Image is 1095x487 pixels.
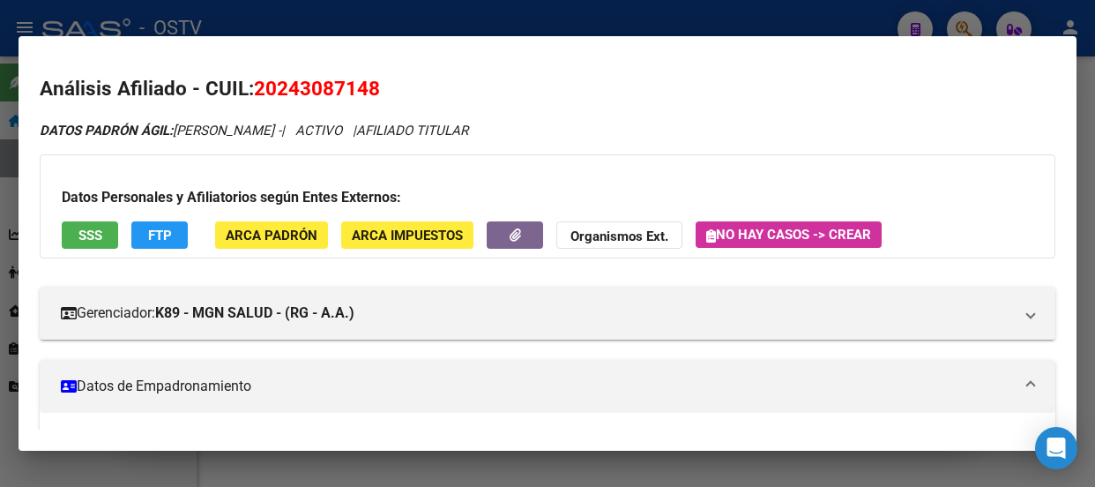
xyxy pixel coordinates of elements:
span: No hay casos -> Crear [706,227,871,243]
button: SSS [62,221,118,249]
mat-panel-title: Gerenciador: [61,303,1013,324]
button: Organismos Ext. [556,221,682,249]
span: AFILIADO TITULAR [356,123,468,139]
div: Open Intercom Messenger [1035,427,1077,469]
strong: K89 - MGN SALUD - (RG - A.A.) [155,303,354,324]
button: FTP [131,221,188,249]
span: ARCA Impuestos [352,228,463,243]
strong: Organismos Ext. [570,229,668,244]
mat-panel-title: Datos de Empadronamiento [61,376,1013,397]
strong: DATOS PADRÓN ÁGIL: [40,123,173,139]
span: FTP [148,228,172,243]
span: ARCA Padrón [226,228,317,243]
h2: Análisis Afiliado - CUIL: [40,74,1055,104]
button: ARCA Padrón [215,221,328,249]
button: ARCA Impuestos [341,221,473,249]
mat-expansion-panel-header: Datos de Empadronamiento [40,360,1055,413]
h3: Datos Personales y Afiliatorios según Entes Externos: [62,187,1033,208]
span: 20243087148 [254,77,380,100]
i: | ACTIVO | [40,123,468,139]
button: No hay casos -> Crear [696,221,882,248]
span: SSS [78,228,102,243]
mat-expansion-panel-header: Gerenciador:K89 - MGN SALUD - (RG - A.A.) [40,287,1055,340]
span: [PERSON_NAME] - [40,123,281,139]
